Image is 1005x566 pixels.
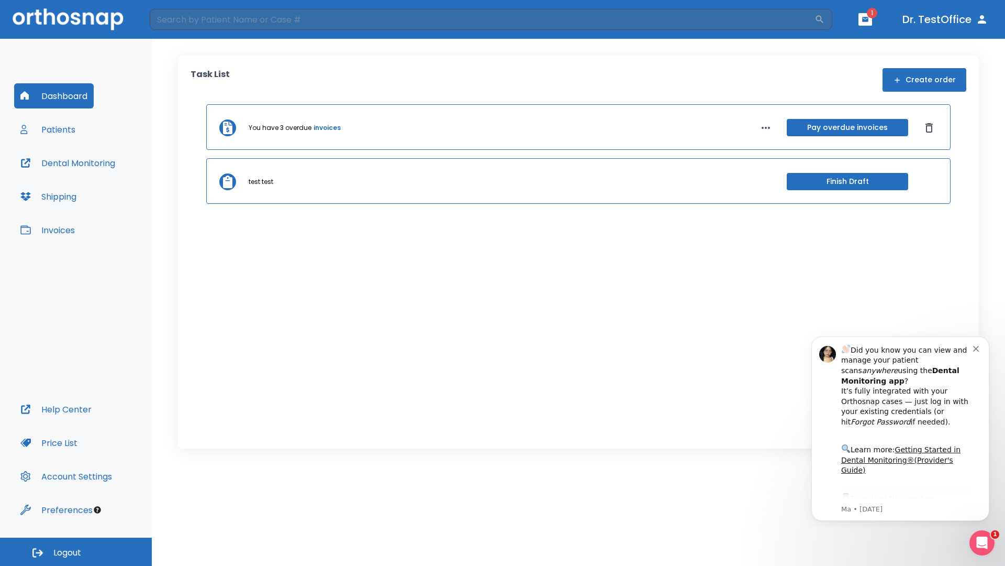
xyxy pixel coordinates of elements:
[191,68,230,92] p: Task List
[796,327,1005,527] iframe: Intercom notifications message
[46,165,177,218] div: Download the app: | ​ Let us know if you need help getting started!
[921,119,937,136] button: Dismiss
[150,9,814,30] input: Search by Patient Name or Case #
[991,530,999,539] span: 1
[14,217,81,243] button: Invoices
[787,173,908,190] button: Finish Draft
[969,530,995,556] iframe: Intercom live chat
[93,505,102,515] div: Tooltip anchor
[13,8,124,30] img: Orthosnap
[14,430,84,455] button: Price List
[14,117,82,142] button: Patients
[14,464,118,489] button: Account Settings
[883,68,966,92] button: Create order
[14,184,83,209] button: Shipping
[14,83,94,108] button: Dashboard
[249,177,273,187] p: test test
[787,119,908,136] button: Pay overdue invoices
[46,167,139,186] a: App Store
[867,8,877,18] span: 1
[177,16,186,25] button: Dismiss notification
[898,10,992,29] button: Dr. TestOffice
[14,497,99,523] button: Preferences
[14,397,98,422] button: Help Center
[53,547,81,559] span: Logout
[314,123,341,133] a: invoices
[46,178,177,187] p: Message from Ma, sent 7w ago
[14,150,121,176] button: Dental Monitoring
[249,123,311,133] p: You have 3 overdue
